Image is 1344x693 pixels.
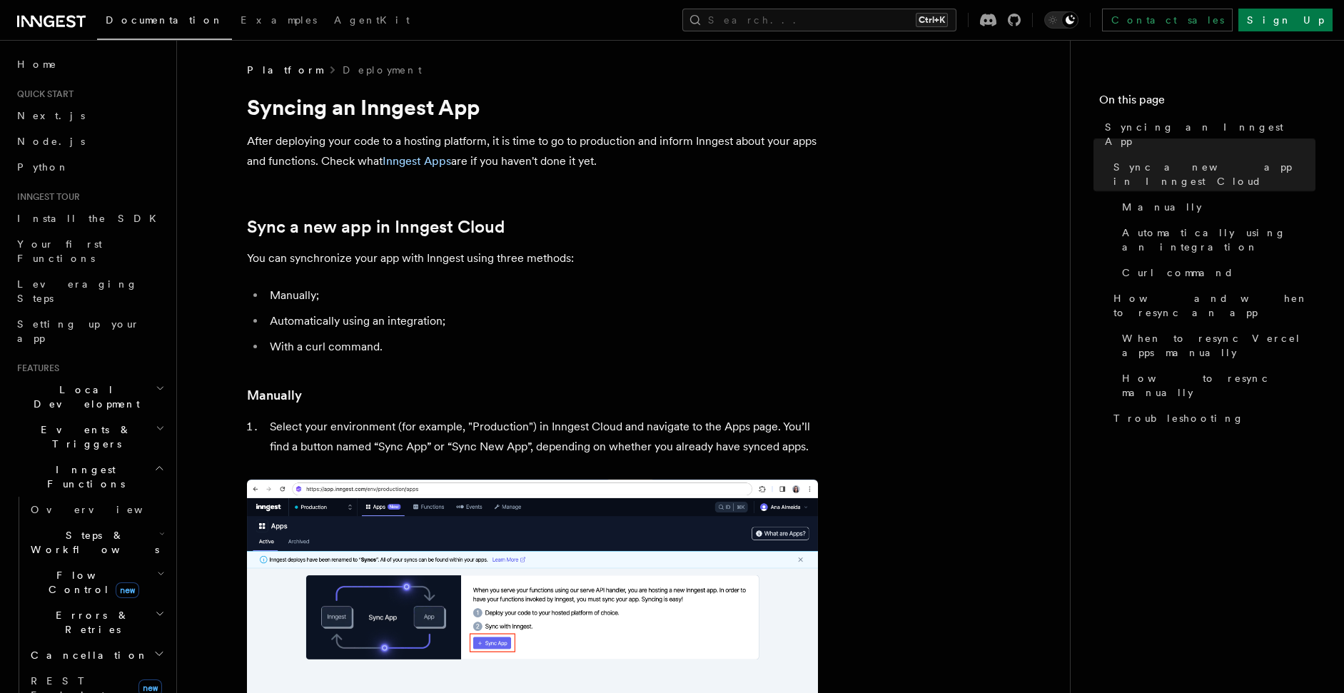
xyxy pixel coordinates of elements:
[11,191,80,203] span: Inngest tour
[383,154,451,168] a: Inngest Apps
[11,417,168,457] button: Events & Triggers
[325,4,418,39] a: AgentKit
[266,337,818,357] li: With a curl command.
[247,385,302,405] a: Manually
[1122,331,1315,360] span: When to resync Vercel apps manually
[241,14,317,26] span: Examples
[1238,9,1333,31] a: Sign Up
[11,311,168,351] a: Setting up your app
[1116,365,1315,405] a: How to resync manually
[17,238,102,264] span: Your first Functions
[25,522,168,562] button: Steps & Workflows
[17,318,140,344] span: Setting up your app
[1102,9,1233,31] a: Contact sales
[1099,91,1315,114] h4: On this page
[1108,405,1315,431] a: Troubleshooting
[25,602,168,642] button: Errors & Retries
[1116,220,1315,260] a: Automatically using an integration
[1122,226,1315,254] span: Automatically using an integration
[1099,114,1315,154] a: Syncing an Inngest App
[106,14,223,26] span: Documentation
[1108,154,1315,194] a: Sync a new app in Inngest Cloud
[1108,285,1315,325] a: How and when to resync an app
[11,51,168,77] a: Home
[247,217,505,237] a: Sync a new app in Inngest Cloud
[1116,325,1315,365] a: When to resync Vercel apps manually
[25,528,159,557] span: Steps & Workflows
[11,377,168,417] button: Local Development
[11,271,168,311] a: Leveraging Steps
[247,94,818,120] h1: Syncing an Inngest App
[25,562,168,602] button: Flow Controlnew
[1116,194,1315,220] a: Manually
[11,88,74,100] span: Quick start
[25,568,157,597] span: Flow Control
[17,110,85,121] span: Next.js
[31,504,178,515] span: Overview
[232,4,325,39] a: Examples
[1116,260,1315,285] a: Curl command
[247,63,323,77] span: Platform
[343,63,422,77] a: Deployment
[266,417,818,457] li: Select your environment (for example, "Production") in Inngest Cloud and navigate to the Apps pag...
[11,423,156,451] span: Events & Triggers
[1044,11,1078,29] button: Toggle dark mode
[11,363,59,374] span: Features
[1122,200,1202,214] span: Manually
[682,9,956,31] button: Search...Ctrl+K
[1113,160,1315,188] span: Sync a new app in Inngest Cloud
[17,161,69,173] span: Python
[116,582,139,598] span: new
[334,14,410,26] span: AgentKit
[25,648,148,662] span: Cancellation
[266,311,818,331] li: Automatically using an integration;
[11,206,168,231] a: Install the SDK
[11,457,168,497] button: Inngest Functions
[17,136,85,147] span: Node.js
[1122,265,1234,280] span: Curl command
[25,642,168,668] button: Cancellation
[17,213,165,224] span: Install the SDK
[25,497,168,522] a: Overview
[17,57,57,71] span: Home
[11,103,168,128] a: Next.js
[11,154,168,180] a: Python
[247,248,818,268] p: You can synchronize your app with Inngest using three methods:
[1113,291,1315,320] span: How and when to resync an app
[11,462,154,491] span: Inngest Functions
[916,13,948,27] kbd: Ctrl+K
[1113,411,1244,425] span: Troubleshooting
[11,128,168,154] a: Node.js
[1105,120,1315,148] span: Syncing an Inngest App
[1122,371,1315,400] span: How to resync manually
[17,278,138,304] span: Leveraging Steps
[247,131,818,171] p: After deploying your code to a hosting platform, it is time to go to production and inform Innges...
[266,285,818,305] li: Manually;
[11,383,156,411] span: Local Development
[25,608,155,637] span: Errors & Retries
[97,4,232,40] a: Documentation
[11,231,168,271] a: Your first Functions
